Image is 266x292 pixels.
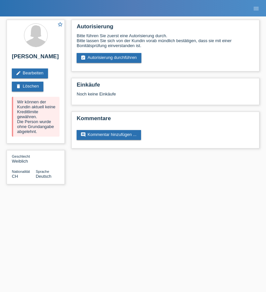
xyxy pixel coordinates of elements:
div: Noch keine Einkäufe [77,92,254,101]
a: commentKommentar hinzufügen ... [77,130,141,140]
a: star_border [57,21,63,28]
span: Nationalität [12,170,30,173]
span: Sprache [36,170,49,173]
i: comment [81,132,86,137]
div: Wir können der Kundin aktuell keine Kreditlimite gewähren. Die Person wurde ohne Grundangabe abge... [12,97,60,137]
span: Schweiz [12,174,18,179]
h2: Einkäufe [77,82,254,92]
a: menu [250,6,263,10]
a: editBearbeiten [12,68,48,78]
a: deleteLöschen [12,82,43,92]
i: star_border [57,21,63,27]
i: assignment_turned_in [81,55,86,60]
a: assignment_turned_inAutorisierung durchführen [77,53,141,63]
i: delete [16,84,21,89]
div: Weiblich [12,154,36,164]
h2: Autorisierung [77,23,254,33]
i: edit [16,70,21,76]
span: Geschlecht [12,154,30,158]
h2: [PERSON_NAME] [12,53,60,63]
i: menu [253,5,259,12]
div: Bitte führen Sie zuerst eine Autorisierung durch. Bitte lassen Sie sich von der Kundin vorab münd... [77,33,254,48]
h2: Kommentare [77,115,254,125]
span: Deutsch [36,174,52,179]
